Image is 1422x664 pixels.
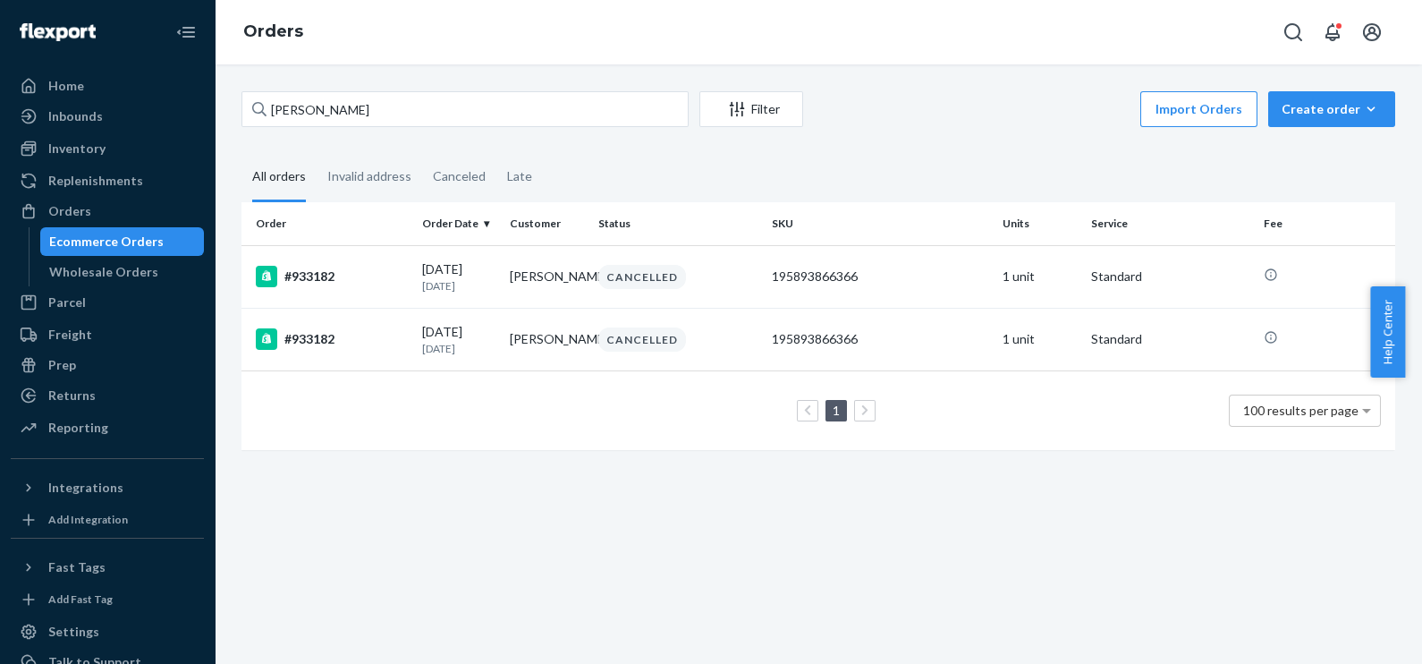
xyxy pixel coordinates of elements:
a: Orders [11,197,204,226]
button: Filter [699,91,803,127]
div: Customer [510,216,584,231]
td: 1 unit [995,245,1084,308]
a: Parcel [11,288,204,317]
a: Page 1 is your current page [829,403,843,418]
div: Canceled [433,153,486,200]
a: Ecommerce Orders [40,227,205,256]
td: [PERSON_NAME] [503,308,591,370]
img: Flexport logo [20,23,96,41]
a: Home [11,72,204,100]
div: [DATE] [422,323,496,356]
div: #933182 [256,328,408,350]
div: Orders [48,202,91,220]
button: Fast Tags [11,553,204,582]
div: All orders [252,153,306,202]
th: Fee [1257,202,1395,245]
div: Integrations [48,479,123,497]
div: CANCELLED [598,328,686,352]
div: Wholesale Orders [49,263,158,281]
div: Invalid address [327,153,411,200]
div: Reporting [48,419,108,437]
div: Home [48,77,84,95]
a: Wholesale Orders [40,258,205,286]
button: Help Center [1370,286,1405,378]
div: [DATE] [422,260,496,294]
div: Add Integration [48,512,128,527]
td: [PERSON_NAME] [503,245,591,308]
p: Standard [1091,330,1250,348]
button: Open notifications [1315,14,1350,50]
th: Status [591,202,765,245]
th: Service [1084,202,1257,245]
span: 100 results per page [1243,403,1359,418]
div: Inventory [48,140,106,157]
div: Add Fast Tag [48,592,113,607]
button: Close Navigation [168,14,204,50]
p: Standard [1091,268,1250,285]
div: Settings [48,623,99,641]
div: Fast Tags [48,558,106,576]
a: Add Fast Tag [11,589,204,610]
a: Inbounds [11,102,204,131]
td: 1 unit [995,308,1084,370]
button: Integrations [11,473,204,502]
div: Inbounds [48,107,103,125]
th: Order [241,202,415,245]
button: Create order [1268,91,1395,127]
a: Orders [243,21,303,41]
a: Prep [11,351,204,379]
div: Prep [48,356,76,374]
div: Ecommerce Orders [49,233,164,251]
button: Open account menu [1354,14,1390,50]
p: [DATE] [422,341,496,356]
div: #933182 [256,266,408,287]
ol: breadcrumbs [229,6,317,58]
div: 195893866366 [772,330,988,348]
a: Inventory [11,134,204,163]
a: Reporting [11,413,204,442]
a: Settings [11,617,204,646]
div: Returns [48,387,96,404]
div: CANCELLED [598,265,686,289]
button: Open Search Box [1275,14,1311,50]
div: Replenishments [48,172,143,190]
th: Units [995,202,1084,245]
a: Add Integration [11,509,204,531]
a: Replenishments [11,166,204,195]
p: [DATE] [422,278,496,294]
th: SKU [765,202,995,245]
th: Order Date [415,202,504,245]
div: Late [507,153,532,200]
button: Import Orders [1140,91,1257,127]
input: Search orders [241,91,689,127]
div: Freight [48,326,92,344]
div: Filter [700,100,802,118]
a: Freight [11,320,204,349]
a: Returns [11,381,204,410]
div: Parcel [48,294,86,311]
div: 195893866366 [772,268,988,285]
div: Create order [1282,100,1382,118]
